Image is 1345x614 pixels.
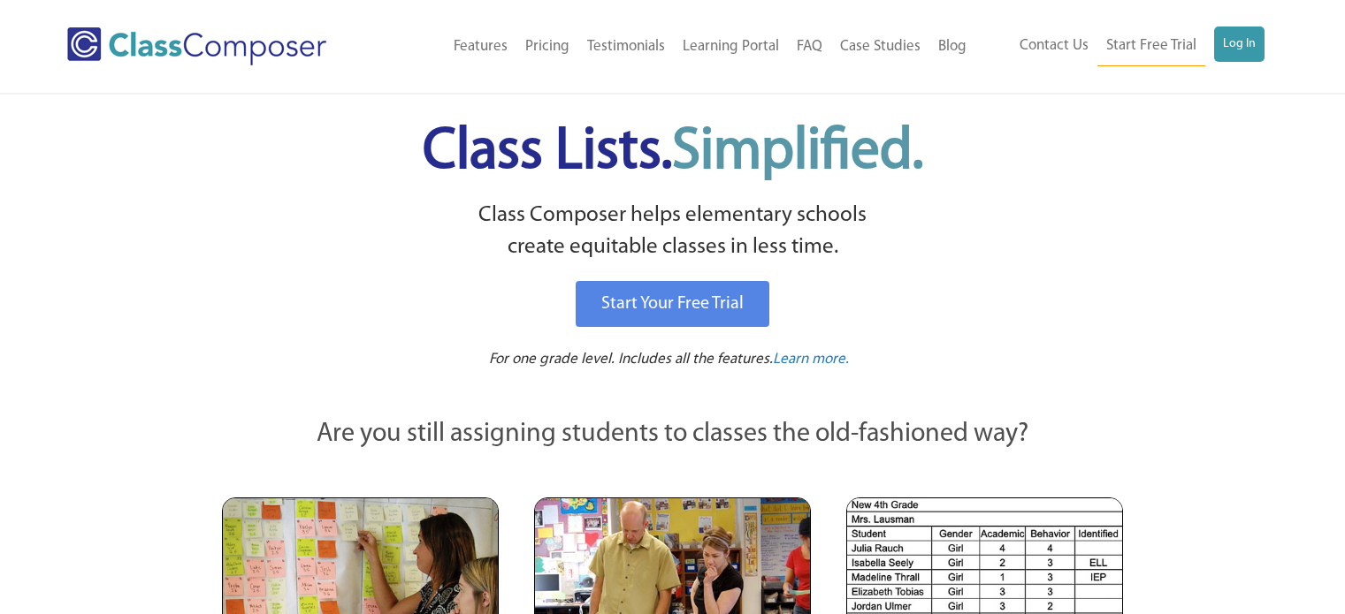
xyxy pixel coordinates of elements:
a: Learn more. [773,349,849,371]
span: For one grade level. Includes all the features. [489,352,773,367]
p: Are you still assigning students to classes the old-fashioned way? [222,415,1124,454]
img: Class Composer [67,27,326,65]
span: Simplified. [672,124,923,181]
a: Start Your Free Trial [576,281,769,327]
nav: Header Menu [383,27,974,66]
a: Features [445,27,516,66]
span: Learn more. [773,352,849,367]
a: Testimonials [578,27,674,66]
a: Pricing [516,27,578,66]
span: Class Lists. [423,124,923,181]
span: Start Your Free Trial [601,295,744,313]
a: Start Free Trial [1097,27,1205,66]
nav: Header Menu [975,27,1265,66]
a: Log In [1214,27,1265,62]
a: Blog [929,27,975,66]
a: Learning Portal [674,27,788,66]
p: Class Composer helps elementary schools create equitable classes in less time. [219,200,1127,264]
a: FAQ [788,27,831,66]
a: Case Studies [831,27,929,66]
a: Contact Us [1011,27,1097,65]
